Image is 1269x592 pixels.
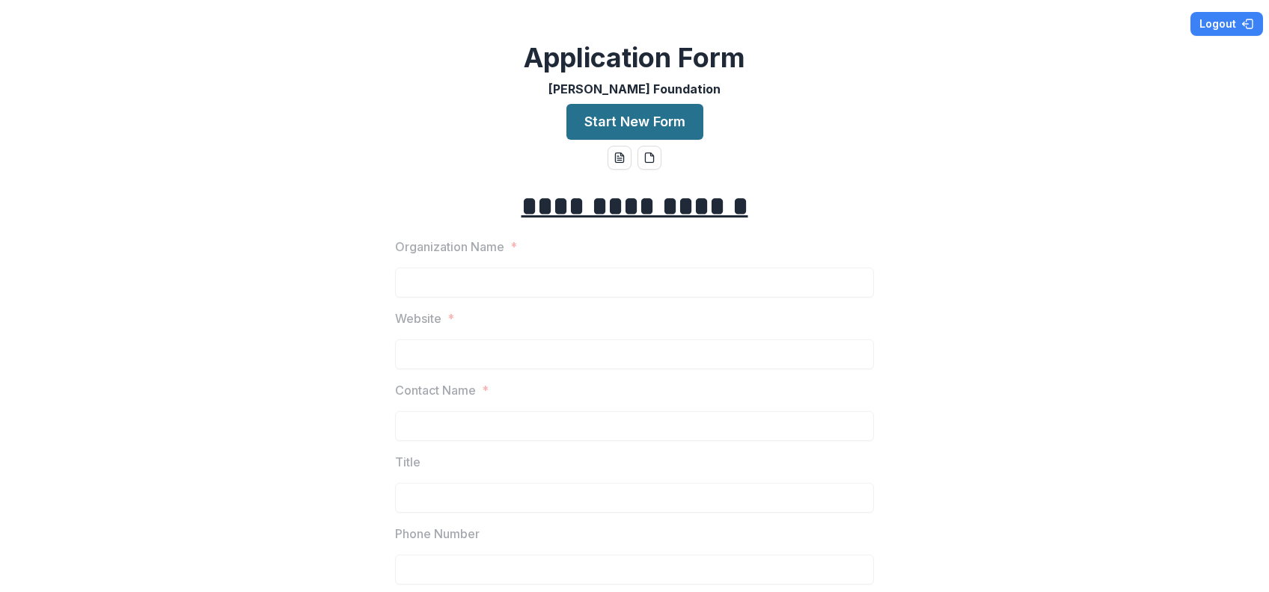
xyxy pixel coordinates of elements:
[395,309,441,327] p: Website
[1190,12,1263,36] button: Logout
[548,80,721,98] p: [PERSON_NAME] Foundation
[566,104,703,140] button: Start New Form
[524,42,745,74] h2: Application Form
[395,525,480,543] p: Phone Number
[395,381,476,399] p: Contact Name
[395,238,504,256] p: Organization Name
[395,453,421,471] p: Title
[608,146,632,170] button: word-download
[637,146,661,170] button: pdf-download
